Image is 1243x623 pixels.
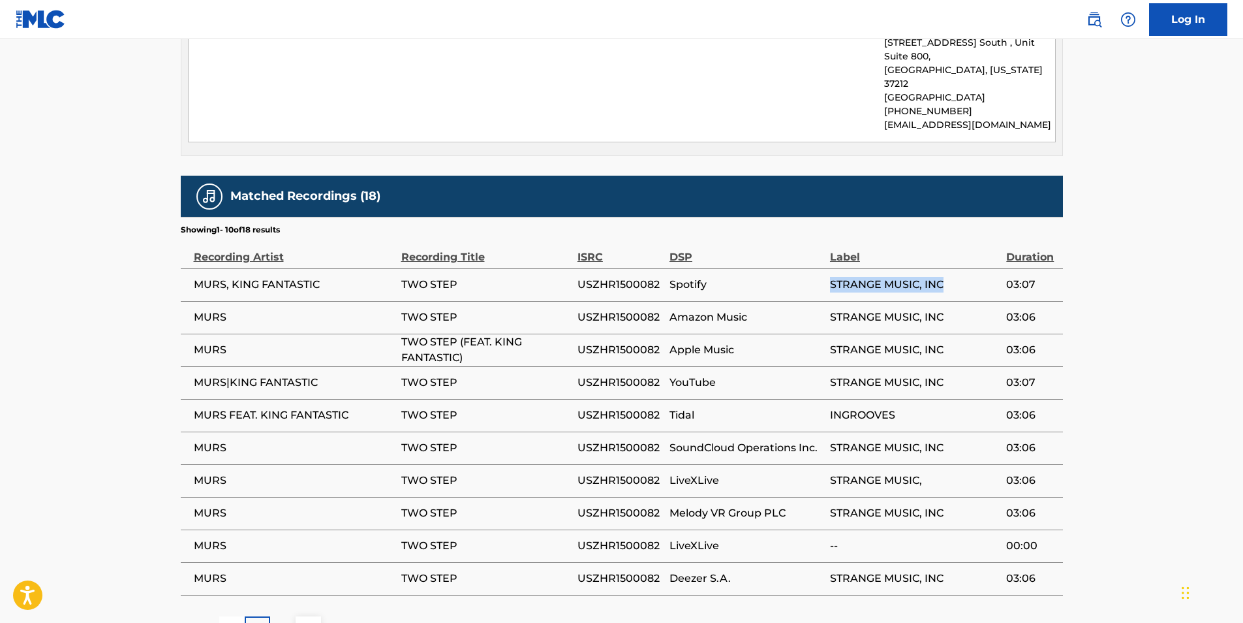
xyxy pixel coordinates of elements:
span: TWO STEP (FEAT. KING FANTASTIC) [401,334,571,366]
span: YouTube [669,375,823,391]
span: STRANGE MUSIC, INC [830,440,1000,456]
span: 03:06 [1006,571,1056,586]
span: 03:06 [1006,407,1056,423]
span: USZHR1500082 [577,571,663,586]
span: 03:06 [1006,505,1056,521]
span: STRANGE MUSIC, INC [830,310,1000,325]
span: SoundCloud Operations Inc. [669,440,823,456]
span: TWO STEP [401,407,571,423]
span: 03:06 [1006,440,1056,456]
span: Tidal [669,407,823,423]
p: [EMAIL_ADDRESS][DOMAIN_NAME] [884,118,1054,132]
div: Help [1115,7,1141,33]
span: -- [830,538,1000,554]
span: TWO STEP [401,473,571,488]
span: USZHR1500082 [577,505,663,521]
span: TWO STEP [401,571,571,586]
img: search [1086,12,1102,27]
div: Recording Title [401,236,571,265]
iframe: Chat Widget [1178,560,1243,623]
span: USZHR1500082 [577,473,663,488]
span: STRANGE MUSIC, INC [830,571,1000,586]
h5: Matched Recordings (18) [230,189,380,204]
p: [PHONE_NUMBER] [884,104,1054,118]
a: Log In [1149,3,1227,36]
span: TWO STEP [401,538,571,554]
span: MURS [194,440,395,456]
span: TWO STEP [401,440,571,456]
span: USZHR1500082 [577,440,663,456]
span: MURS FEAT. KING FANTASTIC [194,407,395,423]
span: USZHR1500082 [577,375,663,391]
p: [GEOGRAPHIC_DATA] [884,91,1054,104]
span: USZHR1500082 [577,407,663,423]
span: USZHR1500082 [577,342,663,358]
span: STRANGE MUSIC, [830,473,1000,488]
span: MURS, KING FANTASTIC [194,277,395,293]
span: 00:00 [1006,538,1056,554]
span: INGROOVES [830,407,1000,423]
span: USZHR1500082 [577,538,663,554]
div: ISRC [577,236,663,265]
span: MURS [194,538,395,554]
span: Apple Music [669,342,823,358]
span: Melody VR Group PLC [669,505,823,521]
span: MURS|KING FANTASTIC [194,375,395,391]
p: [GEOGRAPHIC_DATA], [US_STATE] 37212 [884,63,1054,91]
span: LiveXLive [669,473,823,488]
span: MURS [194,571,395,586]
span: STRANGE MUSIC, INC [830,505,1000,521]
span: MURS [194,310,395,325]
div: DSP [669,236,823,265]
span: 03:06 [1006,342,1056,358]
span: 03:06 [1006,473,1056,488]
span: 03:06 [1006,310,1056,325]
span: TWO STEP [401,505,571,521]
span: STRANGE MUSIC, INC [830,375,1000,391]
div: Drag [1182,573,1189,613]
span: MURS [194,473,395,488]
span: 03:07 [1006,375,1056,391]
span: STRANGE MUSIC, INC [830,342,1000,358]
div: Duration [1006,236,1056,265]
div: Label [830,236,1000,265]
p: [STREET_ADDRESS] South , Unit Suite 800, [884,36,1054,63]
span: USZHR1500082 [577,277,663,293]
div: Recording Artist [194,236,395,265]
span: 03:07 [1006,277,1056,293]
span: STRANGE MUSIC, INC [830,277,1000,293]
span: Deezer S.A. [669,571,823,586]
img: help [1120,12,1136,27]
a: Public Search [1081,7,1107,33]
span: TWO STEP [401,277,571,293]
p: Showing 1 - 10 of 18 results [181,224,280,236]
span: USZHR1500082 [577,310,663,325]
span: Amazon Music [669,310,823,325]
span: LiveXLive [669,538,823,554]
span: TWO STEP [401,310,571,325]
img: MLC Logo [16,10,66,29]
img: Matched Recordings [202,189,217,204]
span: TWO STEP [401,375,571,391]
span: MURS [194,342,395,358]
span: MURS [194,505,395,521]
span: Spotify [669,277,823,293]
